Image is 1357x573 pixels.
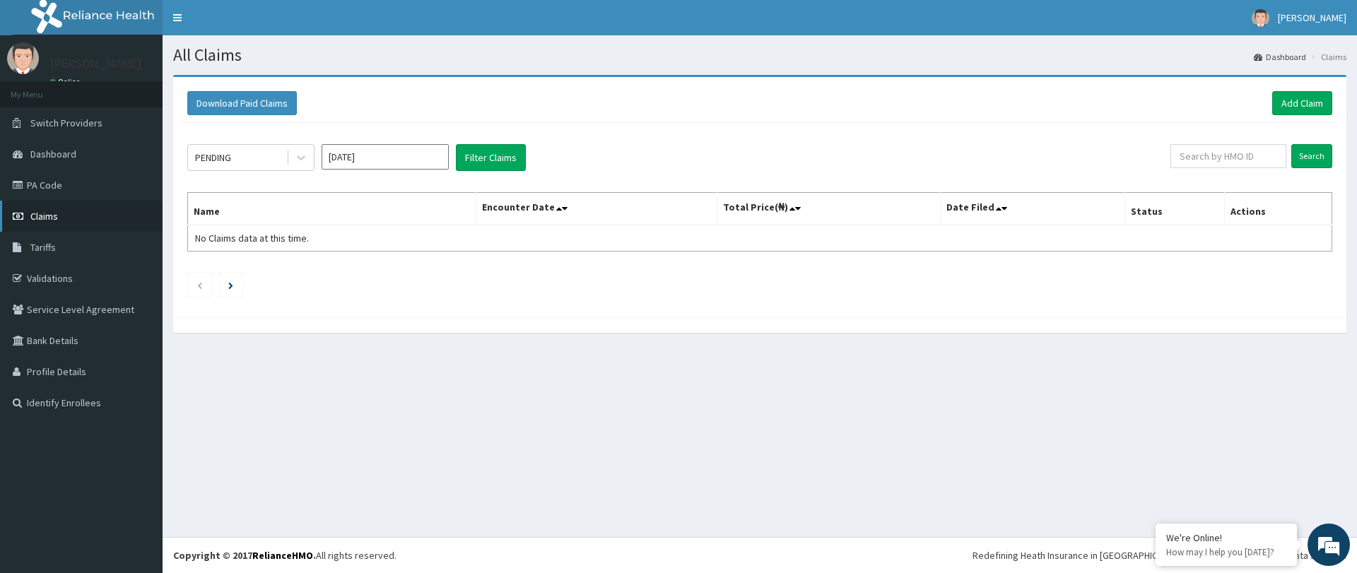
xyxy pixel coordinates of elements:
[30,117,102,129] span: Switch Providers
[322,144,449,170] input: Select Month and Year
[7,42,39,74] img: User Image
[1254,51,1306,63] a: Dashboard
[49,57,142,70] p: [PERSON_NAME]
[187,91,297,115] button: Download Paid Claims
[30,210,58,223] span: Claims
[173,549,316,562] strong: Copyright © 2017 .
[30,148,76,160] span: Dashboard
[188,193,476,225] th: Name
[1308,51,1346,63] li: Claims
[195,150,231,165] div: PENDING
[1272,91,1332,115] a: Add Claim
[940,193,1124,225] th: Date Filed
[1252,9,1269,27] img: User Image
[252,549,313,562] a: RelianceHMO
[49,77,83,87] a: Online
[1166,531,1286,544] div: We're Online!
[1170,144,1286,168] input: Search by HMO ID
[196,278,203,291] a: Previous page
[1291,144,1332,168] input: Search
[228,278,233,291] a: Next page
[173,46,1346,64] h1: All Claims
[30,241,56,254] span: Tariffs
[163,537,1357,573] footer: All rights reserved.
[1278,11,1346,24] span: [PERSON_NAME]
[973,548,1346,562] div: Redefining Heath Insurance in [GEOGRAPHIC_DATA] using Telemedicine and Data Science!
[476,193,717,225] th: Encounter Date
[195,232,309,244] span: No Claims data at this time.
[1224,193,1332,225] th: Actions
[1124,193,1224,225] th: Status
[1166,546,1286,558] p: How may I help you today?
[456,144,526,171] button: Filter Claims
[717,193,940,225] th: Total Price(₦)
